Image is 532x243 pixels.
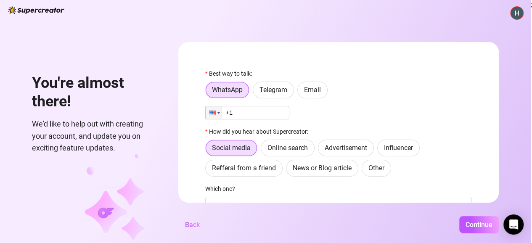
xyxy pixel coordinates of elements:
[205,197,472,210] input: Which one?
[205,184,241,193] label: Which one?
[325,144,367,152] span: Advertisement
[8,6,64,14] img: logo
[206,106,222,119] div: United States: + 1
[212,164,276,172] span: Refferal from a friend
[267,144,308,152] span: Online search
[304,86,321,94] span: Email
[503,214,524,235] div: Open Intercom Messenger
[368,164,384,172] span: Other
[205,106,289,119] input: 1 (702) 123-4567
[178,216,206,233] button: Back
[185,221,200,229] span: Back
[205,69,257,78] label: Best way to talk:
[212,144,251,152] span: Social media
[459,216,499,233] button: Continue
[32,118,158,154] span: We'd like to help out with creating your account, and update you on exciting feature updates.
[212,86,243,94] span: WhatsApp
[205,127,313,136] label: How did you hear about Supercreator:
[293,164,352,172] span: News or Blog article
[32,74,158,111] h1: You're almost there!
[259,86,287,94] span: Telegram
[384,144,413,152] span: Influencer
[466,221,492,229] span: Continue
[511,7,523,19] img: ACg8ocIYhn13E3Z28rZYbbBta2VgNo843D3Pl1UDU0C4DurvFMKD1Q=s96-c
